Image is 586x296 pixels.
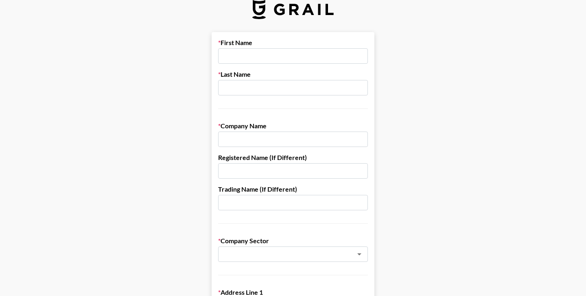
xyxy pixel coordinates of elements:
label: Trading Name (If Different) [218,185,368,193]
button: Open [354,248,365,260]
label: Company Sector [218,237,368,245]
label: Last Name [218,70,368,78]
label: Company Name [218,122,368,130]
label: First Name [218,39,368,47]
label: Registered Name (If Different) [218,153,368,162]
